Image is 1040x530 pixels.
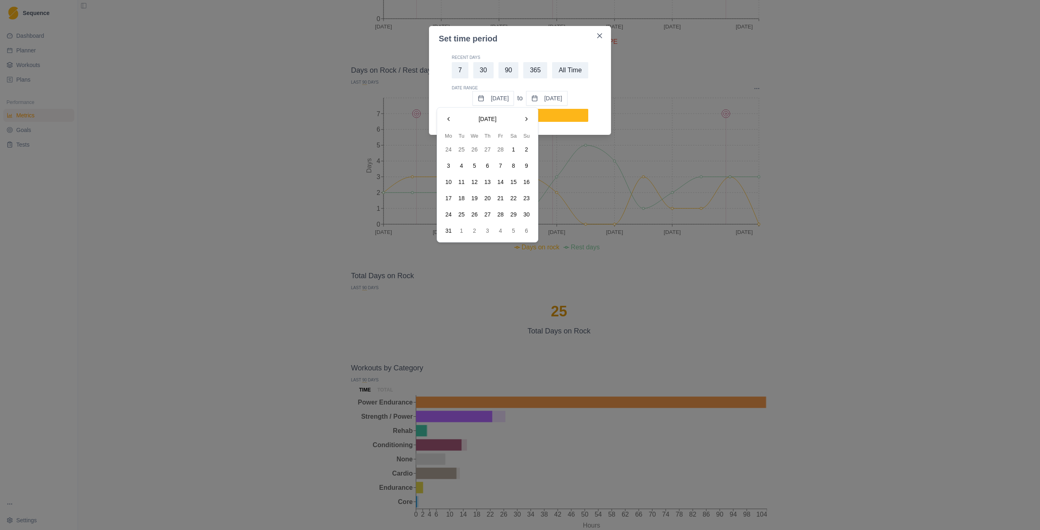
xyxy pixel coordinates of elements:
button: Sunday, March 16th, 2025 [520,175,533,188]
button: Thursday, March 13th, 2025 [481,175,494,188]
button: Monday, March 31st, 2025 [442,224,455,237]
header: Set time period [429,26,591,45]
button: Saturday, March 15th, 2025 [507,175,520,188]
button: Sunday, March 2nd, 2025 [520,143,533,156]
button: Saturday, March 1st, 2025 [507,143,520,156]
button: Wednesday, February 26th, 2025 [468,143,481,156]
button: [DATE] [526,91,568,106]
table: March 2025 [442,132,533,237]
button: Monday, March 24th, 2025 [442,208,455,221]
button: Thursday, April 3rd, 2025 [481,224,494,237]
th: Friday [494,132,507,140]
th: Thursday [481,132,494,140]
button: Thursday, March 20th, 2025 [481,192,494,205]
button: Monday, March 17th, 2025 [442,192,455,205]
button: Go to the Previous Month [442,112,455,125]
button: Thursday, February 27th, 2025 [481,143,494,156]
button: Wednesday, March 12th, 2025 [468,175,481,188]
button: Sunday, March 9th, 2025 [520,159,533,172]
button: 7 [452,62,468,78]
button: Tuesday, March 4th, 2025 [455,159,468,172]
button: Friday, February 28th, 2025 [494,143,507,156]
button: Saturday, March 8th, 2025 [507,159,520,172]
button: Friday, March 28th, 2025 [494,208,507,221]
th: Monday [442,132,455,140]
th: Saturday [507,132,520,140]
button: Wednesday, March 19th, 2025 [468,192,481,205]
button: Wednesday, March 5th, 2025 [468,159,481,172]
button: Saturday, April 5th, 2025 [507,224,520,237]
button: Monday, February 24th, 2025 [442,143,455,156]
p: Date Range [452,85,588,91]
button: Monday, March 3rd, 2025 [442,159,455,172]
button: Saturday, March 29th, 2025 [507,208,520,221]
button: Friday, April 4th, 2025 [494,224,507,237]
button: Sunday, April 6th, 2025 [520,224,533,237]
button: Wednesday, March 26th, 2025 [468,208,481,221]
p: to [517,93,522,103]
button: Friday, March 21st, 2025 [494,192,507,205]
button: Tuesday, April 1st, 2025 [455,224,468,237]
button: 30 [473,62,494,78]
button: Monday, March 10th, 2025 [442,175,455,188]
button: [DATE] [472,91,514,106]
button: 90 [498,62,519,78]
button: Friday, March 7th, 2025 [494,159,507,172]
button: Thursday, March 27th, 2025 [481,208,494,221]
button: Sunday, March 30th, 2025 [520,208,533,221]
button: Tuesday, March 25th, 2025 [455,208,468,221]
button: Saturday, March 22nd, 2025 [507,192,520,205]
button: Tuesday, February 25th, 2025 [455,143,468,156]
button: Go to the Next Month [520,112,533,125]
button: Wednesday, April 2nd, 2025 [468,224,481,237]
button: 365 [523,62,547,78]
th: Sunday [520,132,533,140]
button: Thursday, March 6th, 2025 [481,159,494,172]
button: Sunday, March 23rd, 2025 [520,192,533,205]
button: Close [593,29,606,42]
button: All Time [552,62,588,78]
p: Recent Days [452,54,588,61]
th: Wednesday [468,132,481,140]
th: Tuesday [455,132,468,140]
button: Tuesday, March 18th, 2025 [455,192,468,205]
button: Tuesday, March 11th, 2025 [455,175,468,188]
button: Friday, March 14th, 2025 [494,175,507,188]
